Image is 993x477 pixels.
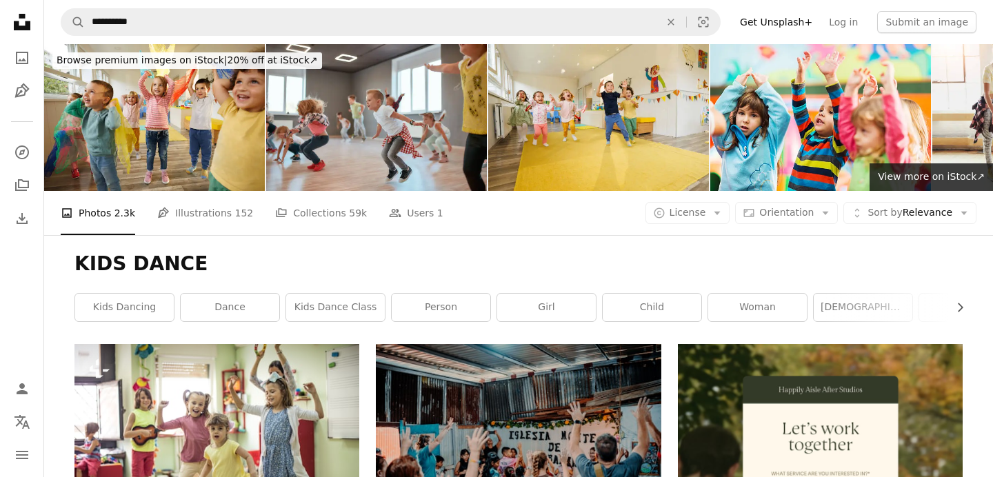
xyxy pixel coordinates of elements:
[8,408,36,436] button: Language
[708,294,807,321] a: woman
[732,11,821,33] a: Get Unsplash+
[286,294,385,321] a: kids dance class
[8,205,36,232] a: Download History
[266,44,487,191] img: Group of cute little boys and girls studying modern dance in studio. Children jumping while havin...
[157,191,253,235] a: Illustrations 152
[389,191,443,235] a: Users 1
[61,9,85,35] button: Search Unsplash
[843,202,976,224] button: Sort byRelevance
[687,9,720,35] button: Visual search
[57,54,318,65] span: 20% off at iStock ↗
[8,172,36,199] a: Collections
[759,207,814,218] span: Orientation
[497,294,596,321] a: girl
[74,432,359,445] a: Dancing. Children in preschool.
[488,44,709,191] img: Excited children play with bubbles in the playroom
[75,294,174,321] a: kids dancing
[878,171,985,182] span: View more on iStock ↗
[235,205,254,221] span: 152
[44,44,330,77] a: Browse premium images on iStock|20% off at iStock↗
[645,202,730,224] button: License
[8,139,36,166] a: Explore
[8,44,36,72] a: Photos
[814,294,912,321] a: [DEMOGRAPHIC_DATA]
[867,206,952,220] span: Relevance
[821,11,866,33] a: Log in
[392,294,490,321] a: person
[670,207,706,218] span: License
[603,294,701,321] a: child
[376,432,661,445] a: a group of people raising their hands in the air
[710,44,931,191] img: Cute little kids dancing with raised arms
[867,207,902,218] span: Sort by
[275,191,367,235] a: Collections 59k
[181,294,279,321] a: dance
[57,54,227,65] span: Browse premium images on iStock |
[8,441,36,469] button: Menu
[8,375,36,403] a: Log in / Sign up
[870,163,993,191] a: View more on iStock↗
[8,77,36,105] a: Illustrations
[349,205,367,221] span: 59k
[74,252,963,276] h1: KIDS DANCE
[877,11,976,33] button: Submit an image
[656,9,686,35] button: Clear
[735,202,838,224] button: Orientation
[437,205,443,221] span: 1
[61,8,721,36] form: Find visuals sitewide
[44,44,265,191] img: Children in playroom dance with scarves in their hands
[947,294,963,321] button: scroll list to the right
